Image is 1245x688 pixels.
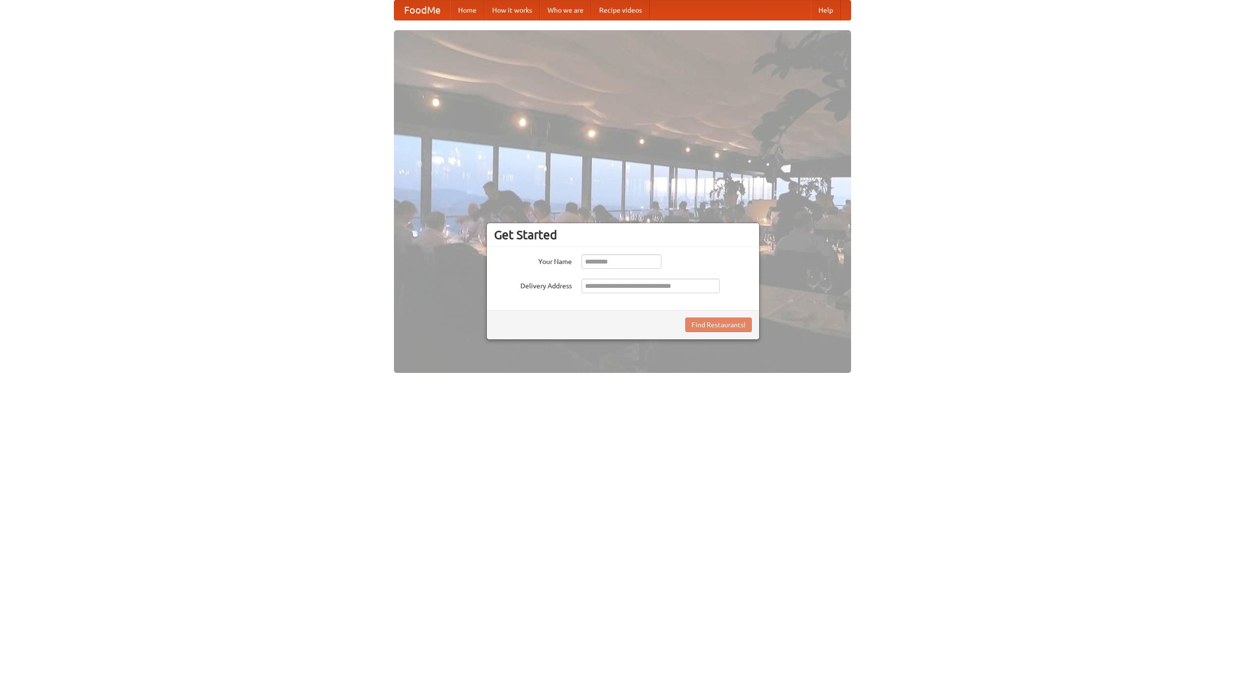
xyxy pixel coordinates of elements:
label: Your Name [494,254,572,266]
label: Delivery Address [494,279,572,291]
a: Help [811,0,841,20]
a: Who we are [540,0,591,20]
a: How it works [484,0,540,20]
h3: Get Started [494,228,752,242]
a: Recipe videos [591,0,650,20]
a: FoodMe [394,0,450,20]
a: Home [450,0,484,20]
button: Find Restaurants! [685,318,752,332]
